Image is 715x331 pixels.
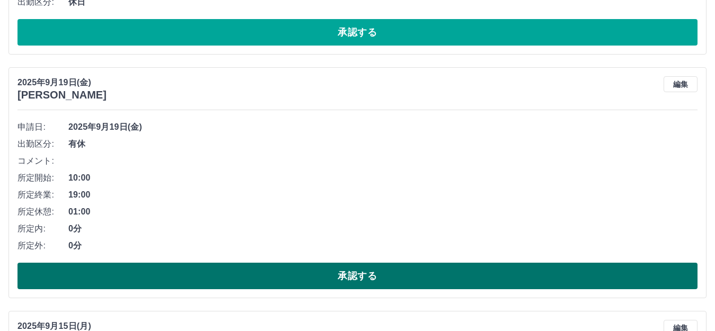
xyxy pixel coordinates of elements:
span: 0分 [68,239,698,252]
span: 申請日: [17,121,68,133]
button: 編集 [664,76,698,92]
span: 所定内: [17,222,68,235]
span: 所定休憩: [17,205,68,218]
button: 承認する [17,19,698,46]
span: コメント: [17,155,68,167]
span: 所定開始: [17,172,68,184]
span: 所定外: [17,239,68,252]
span: 所定終業: [17,189,68,201]
p: 2025年9月19日(金) [17,76,107,89]
span: 19:00 [68,189,698,201]
span: 出勤区分: [17,138,68,150]
span: 2025年9月19日(金) [68,121,698,133]
span: 10:00 [68,172,698,184]
h3: [PERSON_NAME] [17,89,107,101]
span: 01:00 [68,205,698,218]
span: 0分 [68,222,698,235]
button: 承認する [17,263,698,289]
span: 有休 [68,138,698,150]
